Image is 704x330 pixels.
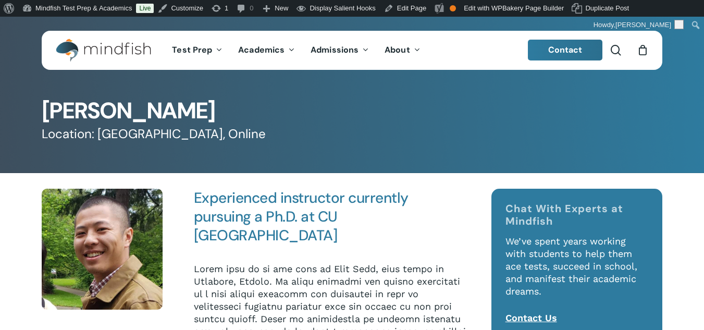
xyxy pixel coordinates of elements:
a: Live [136,4,154,13]
a: About [377,46,428,55]
p: We’ve spent years working with students to help them ace tests, succeed in school, and manifest t... [505,235,649,312]
h4: Experienced instructor currently pursuing a Ph.D. at CU [GEOGRAPHIC_DATA] [194,189,467,245]
span: Test Prep [172,44,212,55]
span: Academics [238,44,285,55]
a: Test Prep [164,46,230,55]
span: Location: [GEOGRAPHIC_DATA], Online [42,126,266,142]
span: [PERSON_NAME] [615,21,671,29]
a: Contact Us [505,312,557,323]
a: Academics [230,46,303,55]
h1: [PERSON_NAME] [42,100,662,122]
header: Main Menu [42,31,662,70]
span: Admissions [311,44,359,55]
div: OK [450,5,456,11]
nav: Main Menu [164,31,428,70]
a: Contact [528,40,603,60]
iframe: Chatbot [635,261,689,315]
a: Admissions [303,46,377,55]
a: Howdy, [590,17,688,33]
img: received 373765101214528 Henry Li [42,189,163,310]
a: Cart [637,44,648,56]
span: About [385,44,410,55]
span: Contact [548,44,583,55]
h4: Chat With Experts at Mindfish [505,202,649,227]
